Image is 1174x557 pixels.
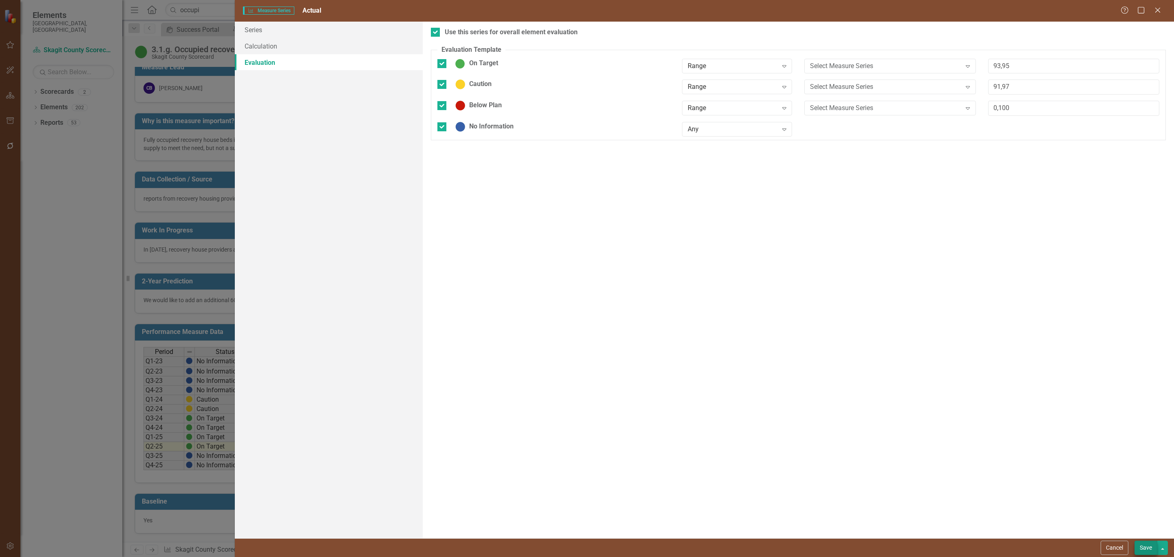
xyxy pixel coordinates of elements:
input: Range (min, max) [988,59,1159,74]
legend: Evaluation Template [437,45,505,55]
img: On Target [455,59,465,69]
div: Range [688,104,778,113]
div: Use this series for overall element evaluation [445,28,578,37]
a: Calculation [235,38,423,54]
input: Range (min, max) [988,80,1159,95]
img: Caution [455,80,465,89]
div: No Information [451,122,514,132]
button: Cancel [1101,541,1128,555]
img: Below Plan [455,101,465,111]
span: Actual [302,7,321,14]
div: Range [688,61,778,71]
div: Select Measure Series [810,104,961,113]
div: Below Plan [451,101,502,111]
button: Save [1134,541,1157,555]
a: Series [235,22,423,38]
div: Select Measure Series [810,82,961,92]
div: Any [688,125,778,134]
span: Measure Series [243,7,294,15]
a: Evaluation [235,54,423,71]
div: Caution [451,80,492,89]
input: Range (min, max) [988,101,1159,116]
div: Range [688,82,778,92]
div: Select Measure Series [810,61,961,71]
img: No Information [455,122,465,132]
div: On Target [451,59,498,69]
